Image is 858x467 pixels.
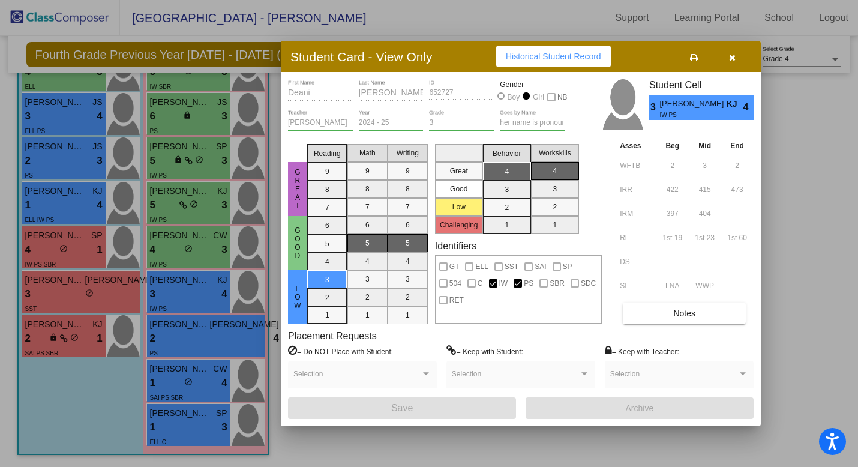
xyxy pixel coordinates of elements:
span: NB [557,90,568,104]
span: Low [292,285,303,310]
span: IW [499,276,508,291]
input: assessment [620,181,653,199]
input: assessment [620,277,653,295]
label: = Do NOT Place with Student: [288,345,393,357]
span: Archive [626,403,654,413]
span: RET [449,293,464,307]
th: End [721,139,754,152]
span: ELL [475,259,488,274]
input: assessment [620,253,653,271]
span: Save [391,403,413,413]
button: Save [288,397,516,419]
button: Notes [623,303,746,324]
mat-label: Gender [500,79,565,90]
input: year [359,119,424,127]
th: Mid [689,139,721,152]
input: grade [429,119,494,127]
span: Great [292,168,303,210]
th: Beg [656,139,689,152]
input: goes by name [500,119,565,127]
span: Good [292,226,303,260]
th: Asses [617,139,656,152]
div: Boy [507,92,520,103]
label: = Keep with Teacher: [605,345,679,357]
span: SDC [581,276,596,291]
label: Placement Requests [288,330,377,342]
span: PS [524,276,533,291]
input: Enter ID [429,89,494,97]
input: assessment [620,205,653,223]
span: 504 [449,276,461,291]
input: teacher [288,119,353,127]
span: SAI [535,259,546,274]
button: Historical Student Record [496,46,611,67]
span: Notes [673,309,695,318]
span: [PERSON_NAME] [659,98,726,110]
span: 4 [743,100,754,115]
h3: Student Cell [649,79,754,91]
button: Archive [526,397,754,419]
span: Historical Student Record [506,52,601,61]
span: C [478,276,483,291]
span: IW PS [659,110,718,119]
input: assessment [620,229,653,247]
span: KJ [727,98,743,110]
input: assessment [620,157,653,175]
span: SST [505,259,518,274]
span: SBR [550,276,565,291]
label: Identifiers [435,240,476,252]
span: SP [563,259,572,274]
label: = Keep with Student: [446,345,523,357]
h3: Student Card - View Only [290,49,433,64]
div: Girl [532,92,544,103]
span: 3 [649,100,659,115]
span: GT [449,259,460,274]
